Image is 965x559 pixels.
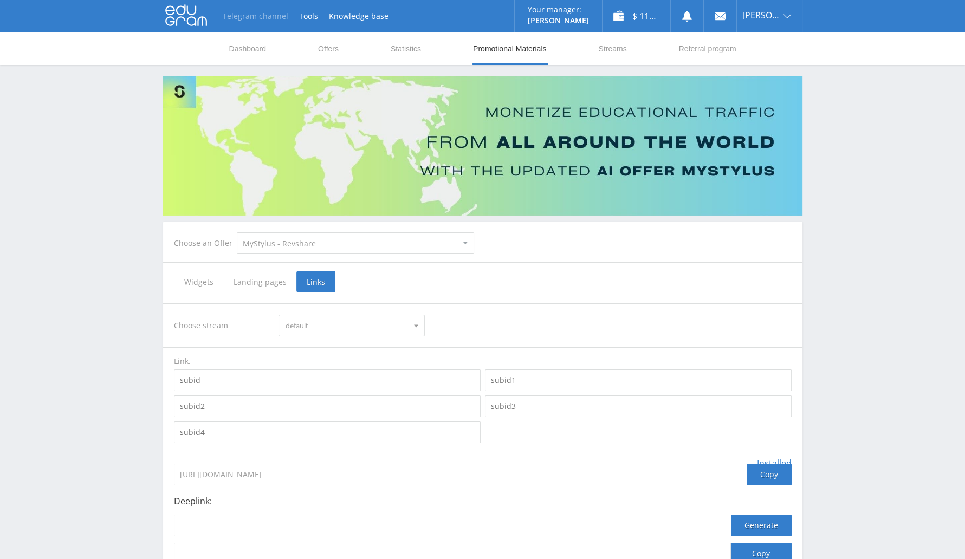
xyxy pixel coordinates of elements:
input: subid2 [174,395,481,417]
p: Deeplink: [174,496,792,506]
img: Banner [163,76,802,216]
span: Links [296,271,335,292]
span: default [286,315,408,336]
a: Referral program [678,32,737,65]
div: Choose stream [174,315,268,336]
div: Choose an Offer [174,239,237,248]
span: [PERSON_NAME] [742,11,780,19]
a: Dashboard [228,32,268,65]
div: Link. [174,356,792,367]
input: subid4 [174,421,481,443]
input: subid [174,369,481,391]
a: Statistics [390,32,422,65]
a: Offers [317,32,340,65]
span: Installed [757,458,792,468]
div: Copy [747,464,792,485]
a: Streams [597,32,627,65]
p: [PERSON_NAME] [528,16,589,25]
span: Widgets [174,271,223,292]
input: subid1 [485,369,792,391]
input: subid3 [485,395,792,417]
button: Generate [731,515,792,536]
a: Promotional Materials [472,32,547,65]
p: Your manager: [528,5,589,14]
span: Landing pages [223,271,296,292]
